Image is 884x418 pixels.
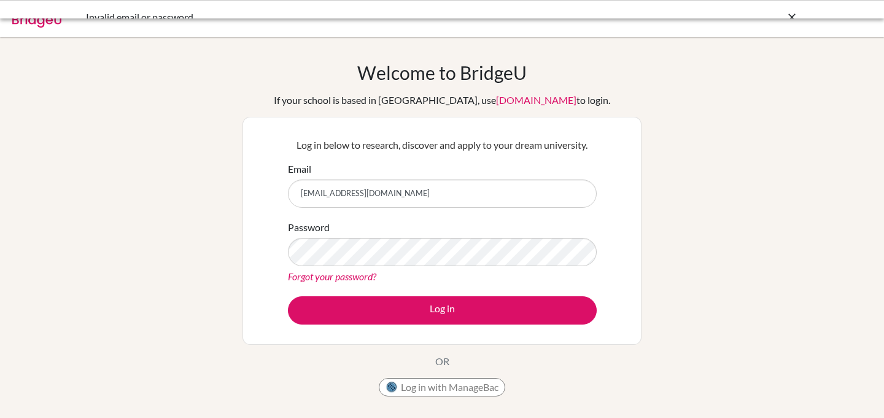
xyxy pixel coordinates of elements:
div: If your school is based in [GEOGRAPHIC_DATA], use to login. [274,93,610,108]
div: Invalid email or password. [86,10,614,25]
button: Log in [288,296,597,325]
p: OR [435,354,449,369]
a: [DOMAIN_NAME] [496,94,576,106]
a: Forgot your password? [288,270,376,282]
h1: Welcome to BridgeU [357,61,527,84]
label: Password [288,220,330,235]
button: Log in with ManageBac [379,378,505,396]
p: Log in below to research, discover and apply to your dream university. [288,138,597,152]
label: Email [288,162,311,176]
